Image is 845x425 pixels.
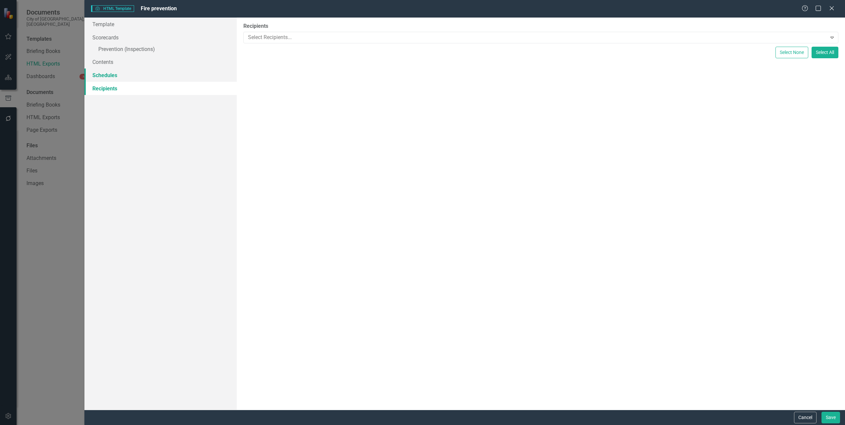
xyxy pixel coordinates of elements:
[812,47,838,58] button: Select All
[794,412,817,423] button: Cancel
[775,47,808,58] button: Select None
[141,5,177,12] span: Fire prevention
[84,44,236,56] a: Prevention (Inspections)
[243,23,838,30] label: Recipients
[821,412,840,423] button: Save
[84,69,236,82] a: Schedules
[91,5,134,12] span: HTML Template
[84,55,236,69] a: Contents
[84,31,236,44] a: Scorecards
[84,82,236,95] a: Recipients
[84,18,236,31] a: Template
